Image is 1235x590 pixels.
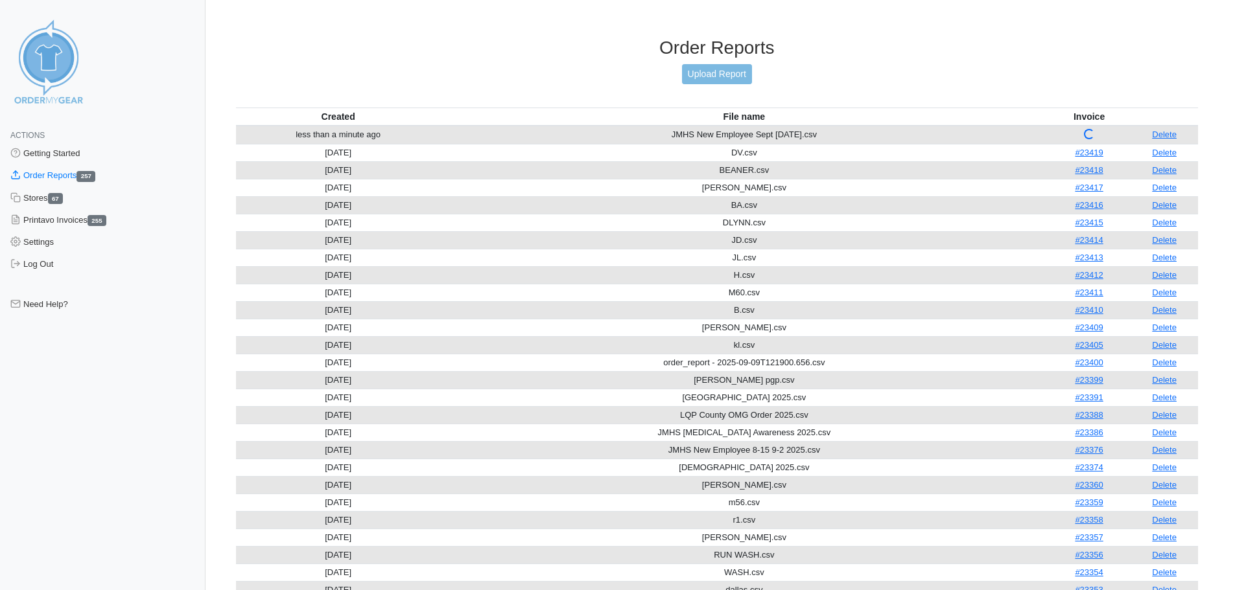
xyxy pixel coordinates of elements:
[1075,305,1103,315] a: #23410
[1075,445,1103,455] a: #23376
[1152,340,1177,350] a: Delete
[236,301,441,319] td: [DATE]
[236,231,441,249] td: [DATE]
[1075,200,1103,210] a: #23416
[441,511,1048,528] td: r1.csv
[236,249,441,266] td: [DATE]
[236,161,441,179] td: [DATE]
[10,131,45,140] span: Actions
[441,389,1048,406] td: [GEOGRAPHIC_DATA] 2025.csv
[236,284,441,301] td: [DATE]
[441,301,1048,319] td: B.csv
[1152,357,1177,367] a: Delete
[1075,375,1103,385] a: #23399
[441,266,1048,284] td: H.csv
[441,528,1048,546] td: [PERSON_NAME].csv
[441,231,1048,249] td: JD.csv
[1152,148,1177,157] a: Delete
[1075,567,1103,577] a: #23354
[1075,392,1103,402] a: #23391
[236,511,441,528] td: [DATE]
[236,126,441,144] td: less than a minute ago
[1152,392,1177,402] a: Delete
[441,284,1048,301] td: M60.csv
[1152,183,1177,192] a: Delete
[1075,323,1103,332] a: #23409
[236,546,441,563] td: [DATE]
[1152,375,1177,385] a: Delete
[236,144,441,161] td: [DATE]
[1152,200,1177,210] a: Delete
[1152,218,1177,227] a: Delete
[1075,357,1103,367] a: #23400
[1152,130,1177,139] a: Delete
[1075,340,1103,350] a: #23405
[1075,497,1103,507] a: #23359
[441,563,1048,581] td: WASH.csv
[1152,497,1177,507] a: Delete
[236,563,441,581] td: [DATE]
[236,37,1199,59] h3: Order Reports
[1152,323,1177,332] a: Delete
[236,424,441,441] td: [DATE]
[236,319,441,336] td: [DATE]
[1152,550,1177,560] a: Delete
[1152,165,1177,175] a: Delete
[236,354,441,371] td: [DATE]
[236,389,441,406] td: [DATE]
[1152,235,1177,245] a: Delete
[1152,445,1177,455] a: Delete
[236,406,441,424] td: [DATE]
[441,196,1048,214] td: BA.csv
[1152,567,1177,577] a: Delete
[1075,183,1103,192] a: #23417
[1152,253,1177,262] a: Delete
[236,108,441,126] th: Created
[1152,270,1177,280] a: Delete
[682,64,752,84] a: Upload Report
[1152,462,1177,472] a: Delete
[1075,550,1103,560] a: #23356
[1075,532,1103,542] a: #23357
[236,459,441,476] td: [DATE]
[441,144,1048,161] td: DV.csv
[236,336,441,354] td: [DATE]
[1152,288,1177,297] a: Delete
[441,108,1048,126] th: File name
[1048,108,1131,126] th: Invoice
[441,424,1048,441] td: JMHS [MEDICAL_DATA] Awareness 2025.csv
[441,354,1048,371] td: order_report - 2025-09-09T121900.656.csv
[441,546,1048,563] td: RUN WASH.csv
[1075,235,1103,245] a: #23414
[1152,410,1177,420] a: Delete
[441,249,1048,266] td: JL.csv
[236,214,441,231] td: [DATE]
[1075,270,1103,280] a: #23412
[441,476,1048,494] td: [PERSON_NAME].csv
[1152,515,1177,525] a: Delete
[236,441,441,459] td: [DATE]
[1075,410,1103,420] a: #23388
[441,494,1048,511] td: m56.csv
[236,179,441,196] td: [DATE]
[441,126,1048,144] td: JMHS New Employee Sept [DATE].csv
[441,459,1048,476] td: [DEMOGRAPHIC_DATA] 2025.csv
[441,179,1048,196] td: [PERSON_NAME].csv
[1075,515,1103,525] a: #23358
[1075,462,1103,472] a: #23374
[1152,480,1177,490] a: Delete
[441,406,1048,424] td: LQP County OMG Order 2025.csv
[76,171,95,182] span: 257
[1152,427,1177,437] a: Delete
[441,371,1048,389] td: [PERSON_NAME] pgp.csv
[441,161,1048,179] td: BEANER.csv
[1075,427,1103,437] a: #23386
[1075,148,1103,157] a: #23419
[236,528,441,546] td: [DATE]
[236,371,441,389] td: [DATE]
[1075,253,1103,262] a: #23413
[441,319,1048,336] td: [PERSON_NAME].csv
[48,193,64,204] span: 67
[1075,165,1103,175] a: #23418
[1152,305,1177,315] a: Delete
